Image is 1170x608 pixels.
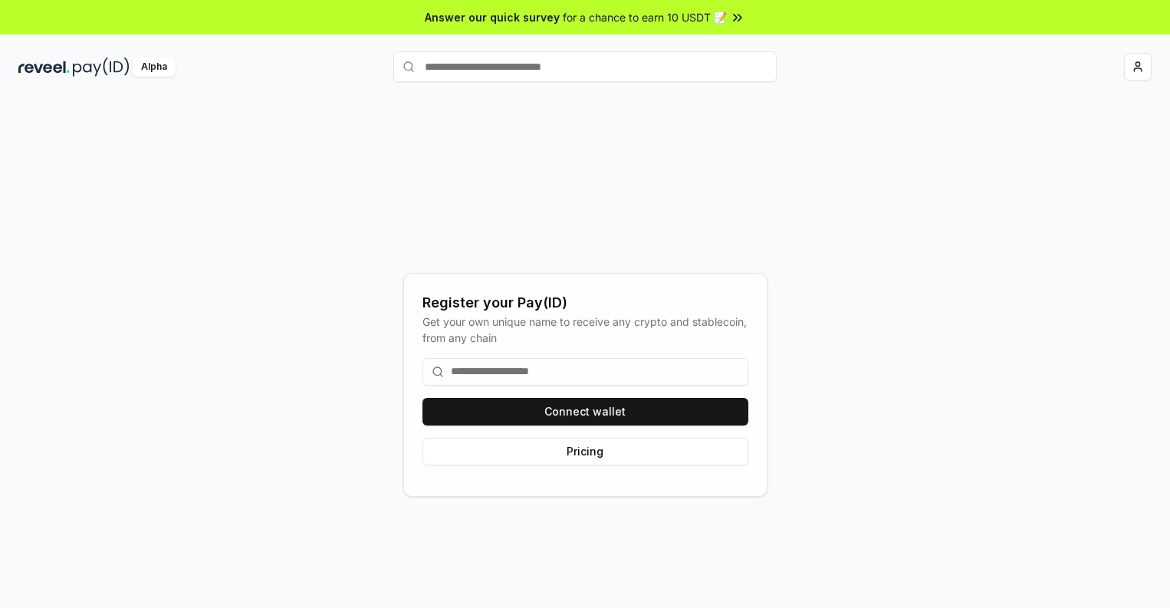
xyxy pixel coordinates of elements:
div: Register your Pay(ID) [422,292,748,314]
span: Answer our quick survey [425,9,560,25]
img: reveel_dark [18,58,70,77]
img: pay_id [73,58,130,77]
button: Connect wallet [422,398,748,426]
span: for a chance to earn 10 USDT 📝 [563,9,727,25]
button: Pricing [422,438,748,465]
div: Get your own unique name to receive any crypto and stablecoin, from any chain [422,314,748,346]
div: Alpha [133,58,176,77]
